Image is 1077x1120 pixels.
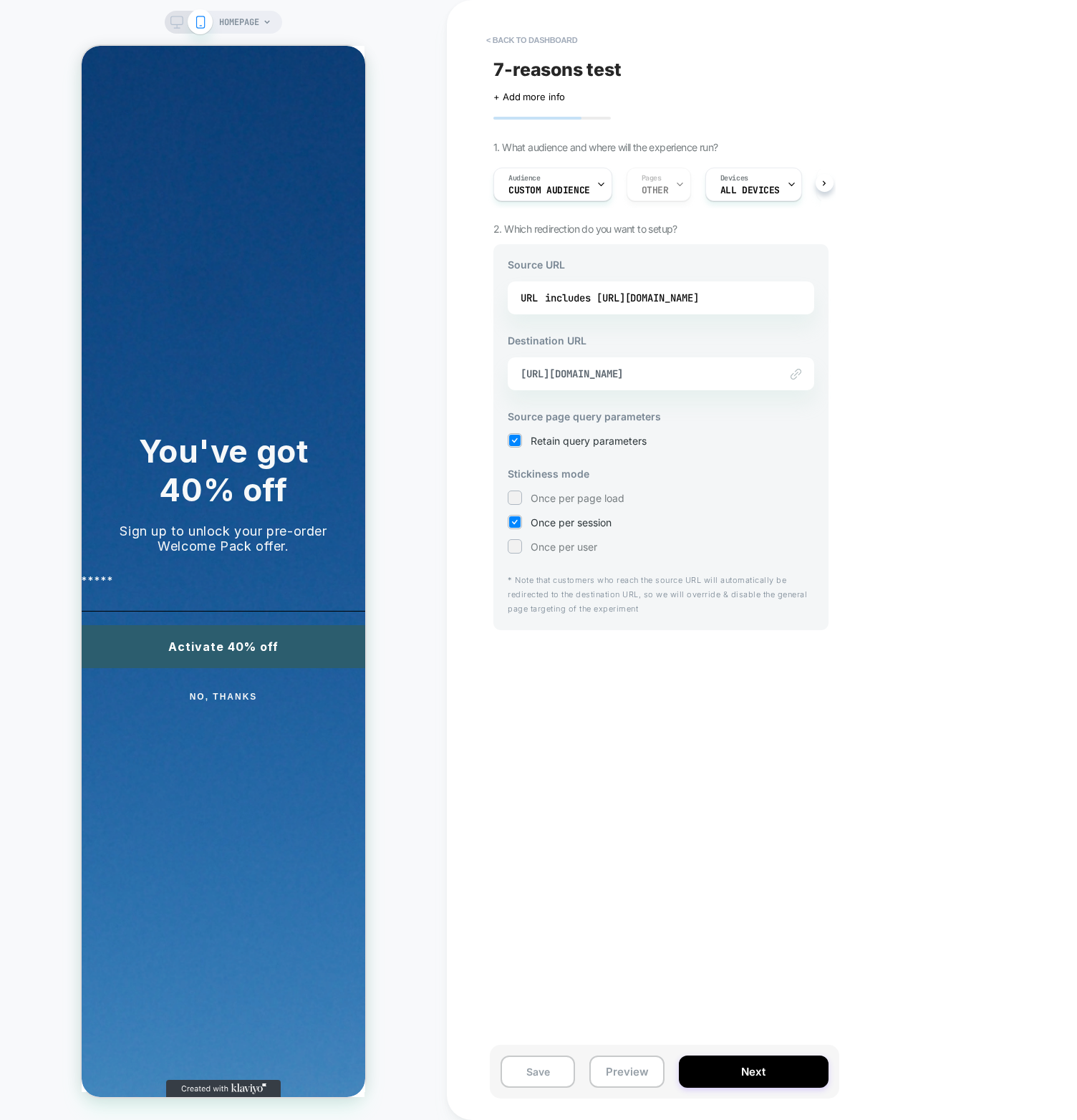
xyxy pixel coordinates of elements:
[679,1056,829,1088] button: Next
[508,410,814,423] h3: Source page query parameters
[508,259,814,271] h3: Source URL
[219,11,259,34] span: HOMEPAGE
[589,1056,664,1088] button: Preview
[57,386,227,425] strong: You've got
[508,173,541,183] span: Audience
[531,492,624,504] span: Once per page load
[493,59,621,80] span: 7-reasons test
[531,541,597,553] span: Once per user
[493,223,677,235] span: 2. Which redirection do you want to setup?
[531,516,612,528] span: Once per session
[720,185,780,195] span: ALL DEVICES
[493,91,565,102] span: + Add more info
[791,369,801,380] img: edit
[501,1056,575,1088] button: Save
[521,287,801,309] div: URL
[508,185,590,195] span: Custom Audience
[531,435,647,447] span: Retain query parameters
[493,141,718,153] span: 1. What audience and where will the experience run?
[508,468,814,480] h3: Stickiness mode
[84,1034,199,1051] a: Created with Klaviyo - opens in a new tab
[508,334,814,347] h3: Destination URL
[38,478,245,493] span: Sign up to unlock your pre-order
[521,367,766,380] span: [URL][DOMAIN_NAME]
[76,493,207,508] span: Welcome Pack offer.
[545,287,699,309] div: includes [URL][DOMAIN_NAME]
[479,29,584,52] button: < back to dashboard
[508,574,814,616] p: * Note that customers who reach the source URL will automatically be redirected to the destinatio...
[77,425,206,463] strong: 40% off
[720,173,748,183] span: Devices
